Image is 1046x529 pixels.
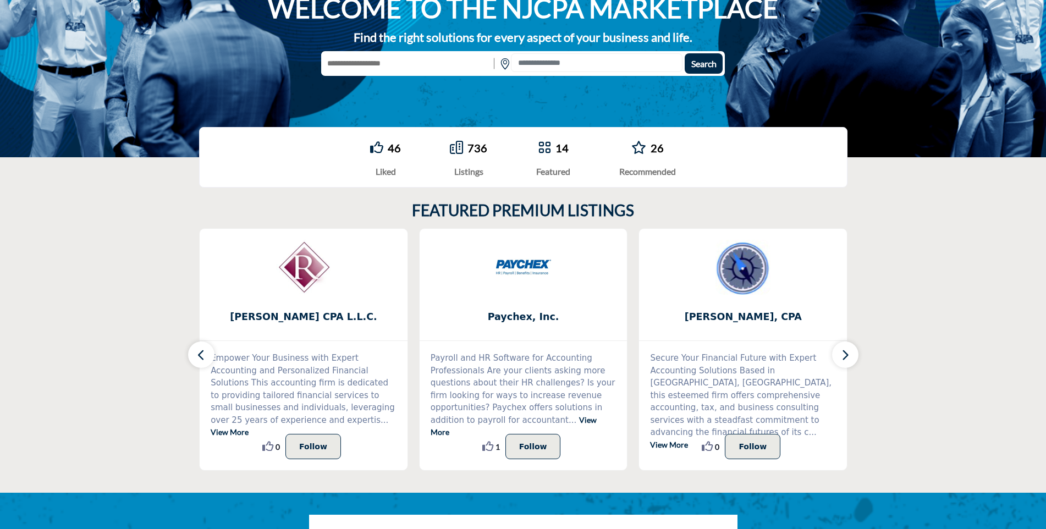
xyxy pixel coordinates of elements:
[631,141,646,156] a: Go to Recommended
[436,310,611,324] span: Paychex, Inc.
[536,165,570,178] div: Featured
[656,310,830,324] span: [PERSON_NAME], CPA
[431,415,597,437] a: View More
[388,141,401,155] a: 46
[555,141,569,155] a: 14
[650,440,688,449] a: View More
[739,440,767,453] p: Follow
[496,240,551,295] img: Paychex, Inc.
[569,415,576,425] span: ...
[691,58,717,69] span: Search
[216,310,391,324] span: [PERSON_NAME] CPA L.L.C.
[651,141,664,155] a: 26
[200,302,408,332] a: [PERSON_NAME] CPA L.L.C.
[619,165,676,178] div: Recommended
[685,53,723,74] button: Search
[216,302,391,332] b: Rivero CPA L.L.C.
[715,240,770,295] img: Joseph J. Gormley, CPA
[519,440,547,453] p: Follow
[431,352,616,439] p: Payroll and HR Software for Accounting Professionals Are your clients asking more questions about...
[538,141,551,156] a: Go to Featured
[639,302,847,332] a: [PERSON_NAME], CPA
[420,302,627,332] a: Paychex, Inc.
[491,53,497,74] img: Rectangle%203585.svg
[467,141,487,155] a: 736
[370,165,401,178] div: Liked
[656,302,830,332] b: Joseph J. Gormley, CPA
[381,415,388,425] span: ...
[808,427,816,437] span: ...
[725,434,780,459] button: Follow
[412,201,634,220] h2: FEATURED PREMIUM LISTINGS
[299,440,327,453] p: Follow
[354,30,692,45] strong: Find the right solutions for every aspect of your business and life.
[211,352,397,439] p: Empower Your Business with Expert Accounting and Personalized Financial Solutions This accounting...
[370,141,383,154] i: Go to Liked
[450,165,487,178] div: Listings
[505,434,561,459] button: Follow
[285,434,341,459] button: Follow
[276,441,280,453] span: 0
[715,441,719,453] span: 0
[496,441,500,453] span: 1
[211,427,249,437] a: View More
[436,302,611,332] b: Paychex, Inc.
[276,240,331,295] img: Rivero CPA L.L.C.
[650,352,836,451] p: Secure Your Financial Future with Expert Accounting Solutions Based in [GEOGRAPHIC_DATA], [GEOGRA...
